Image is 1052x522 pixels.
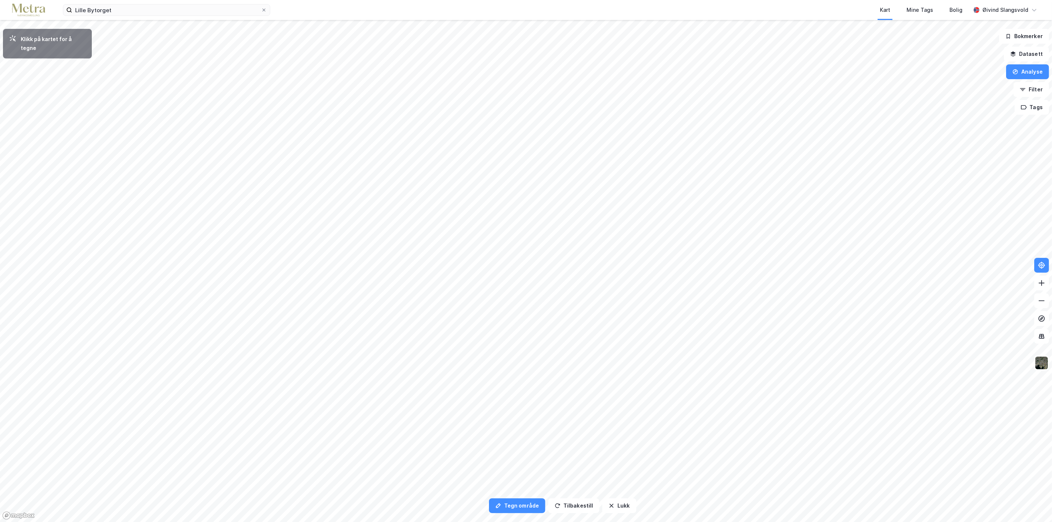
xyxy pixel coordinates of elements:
div: Klikk på kartet for å tegne [21,35,86,53]
button: Tegn område [489,498,545,513]
button: Lukk [602,498,636,513]
img: metra-logo.256734c3b2bbffee19d4.png [12,4,45,17]
a: Mapbox homepage [2,511,35,520]
button: Tags [1015,100,1049,115]
div: Bolig [949,6,962,14]
div: Kart [880,6,890,14]
div: Øivind Slangsvold [982,6,1028,14]
div: Kontrollprogram for chat [1015,486,1052,522]
iframe: Chat Widget [1015,486,1052,522]
input: Søk på adresse, matrikkel, gårdeiere, leietakere eller personer [72,4,261,16]
button: Datasett [1004,47,1049,61]
button: Tilbakestill [548,498,599,513]
button: Analyse [1006,64,1049,79]
div: Mine Tags [907,6,933,14]
button: Bokmerker [999,29,1049,44]
img: 9k= [1035,356,1049,370]
button: Filter [1014,82,1049,97]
